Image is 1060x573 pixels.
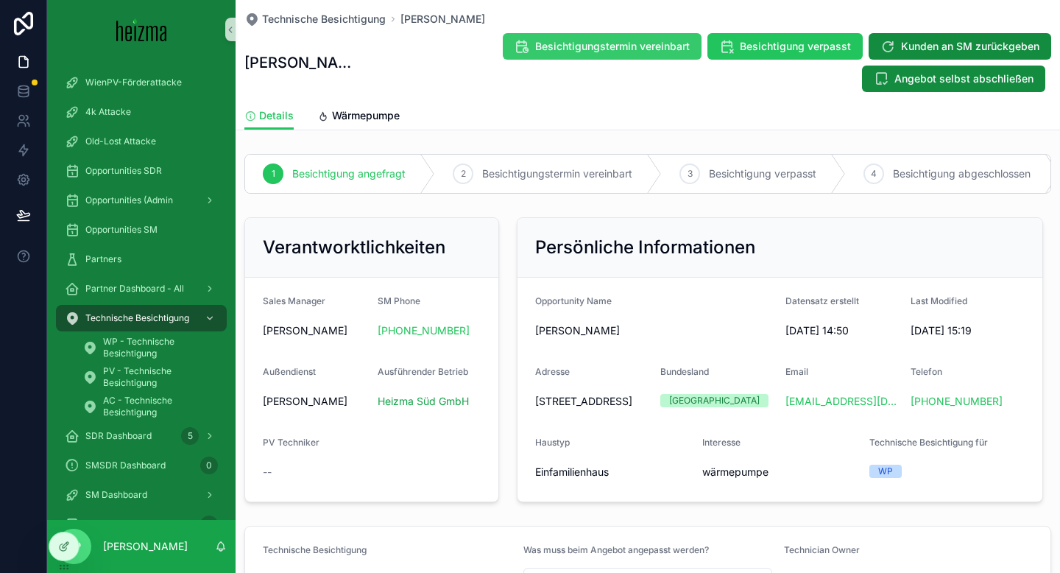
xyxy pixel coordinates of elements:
[263,437,319,448] span: PV Techniker
[103,365,212,389] span: PV - Technische Besichtigung
[785,394,899,409] a: [EMAIL_ADDRESS][DOMAIN_NAME]
[702,465,858,479] span: wärmepumpe
[85,283,184,295] span: Partner Dashboard - All
[47,59,236,520] div: scrollable content
[74,393,227,420] a: AC - Technische Besichtigung
[535,394,649,409] span: [STREET_ADDRESS]
[893,166,1031,181] span: Besichtigung abgeschlossen
[56,275,227,302] a: Partner Dashboard - All
[56,452,227,479] a: SMSDR Dashboard0
[56,423,227,449] a: SDR Dashboard5
[702,437,741,448] span: Interesse
[263,366,316,377] span: Außendienst
[535,323,774,338] span: [PERSON_NAME]
[85,194,173,206] span: Opportunities (Admin
[317,102,400,132] a: Wärmepumpe
[56,305,227,331] a: Technische Besichtigung
[244,12,386,27] a: Technische Besichtigung
[85,165,162,177] span: Opportunities SDR
[709,166,816,181] span: Besichtigung verpasst
[740,39,851,54] span: Besichtigung verpasst
[461,168,466,180] span: 2
[869,33,1051,60] button: Kunden an SM zurückgeben
[263,394,347,409] span: [PERSON_NAME]
[85,106,131,118] span: 4k Attacke
[181,427,199,445] div: 5
[911,295,967,306] span: Last Modified
[85,136,156,147] span: Old-Lost Attacke
[263,323,347,338] span: [PERSON_NAME]
[200,516,218,533] div: 0
[400,12,485,27] a: [PERSON_NAME]
[200,457,218,474] div: 0
[871,168,877,180] span: 4
[263,236,445,259] h2: Verantworktlichkeiten
[669,394,760,407] div: [GEOGRAPHIC_DATA]
[56,246,227,273] a: Partners
[56,217,227,243] a: Opportunities SM
[535,465,690,479] span: Einfamilienhaus
[378,295,420,306] span: SM Phone
[56,69,227,96] a: WienPV-Förderattacke
[535,295,612,306] span: Opportunity Name
[244,102,294,130] a: Details
[869,437,988,448] span: Technische Besichtigung für
[378,323,470,338] a: [PHONE_NUMBER]
[56,158,227,184] a: Opportunities SDR
[56,128,227,155] a: Old-Lost Attacke
[707,33,863,60] button: Besichtigung verpasst
[482,166,632,181] span: Besichtigungstermin vereinbart
[103,336,212,359] span: WP - Technische Besichtigung
[85,518,126,530] span: Reminder
[911,366,942,377] span: Telefon
[785,295,859,306] span: Datensatz erstellt
[56,99,227,125] a: 4k Attacke
[74,334,227,361] a: WP - Technische Besichtigung
[85,430,152,442] span: SDR Dashboard
[263,295,325,306] span: Sales Manager
[523,544,709,555] span: Was muss beim Angebot angepasst werden?
[332,108,400,123] span: Wärmepumpe
[263,465,272,479] span: --
[244,52,356,73] h1: [PERSON_NAME]
[116,18,167,41] img: App logo
[535,39,690,54] span: Besichtigungstermin vereinbart
[378,366,468,377] span: Ausführender Betrieb
[535,366,570,377] span: Adresse
[878,465,893,478] div: WP
[56,482,227,508] a: SM Dashboard
[911,394,1003,409] a: [PHONE_NUMBER]
[901,39,1039,54] span: Kunden an SM zurückgeben
[263,544,367,555] span: Technische Besichtigung
[503,33,702,60] button: Besichtigungstermin vereinbart
[85,312,189,324] span: Technische Besichtigung
[292,166,406,181] span: Besichtigung angefragt
[85,253,121,265] span: Partners
[259,108,294,123] span: Details
[785,366,808,377] span: Email
[74,364,227,390] a: PV - Technische Besichtigung
[911,323,1024,338] span: [DATE] 15:19
[862,66,1045,92] button: Angebot selbst abschließen
[660,366,709,377] span: Bundesland
[56,187,227,214] a: Opportunities (Admin
[535,236,755,259] h2: Persönliche Informationen
[103,395,212,418] span: AC - Technische Besichtigung
[272,168,275,180] span: 1
[688,168,693,180] span: 3
[894,71,1033,86] span: Angebot selbst abschließen
[785,323,899,338] span: [DATE] 14:50
[262,12,386,27] span: Technische Besichtigung
[85,489,147,501] span: SM Dashboard
[85,460,166,471] span: SMSDR Dashboard
[85,77,182,88] span: WienPV-Förderattacke
[378,394,469,409] a: Heizma Süd GmbH
[56,511,227,538] a: Reminder0
[535,437,570,448] span: Haustyp
[85,224,158,236] span: Opportunities SM
[103,539,188,554] p: [PERSON_NAME]
[784,544,860,555] span: Technician Owner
